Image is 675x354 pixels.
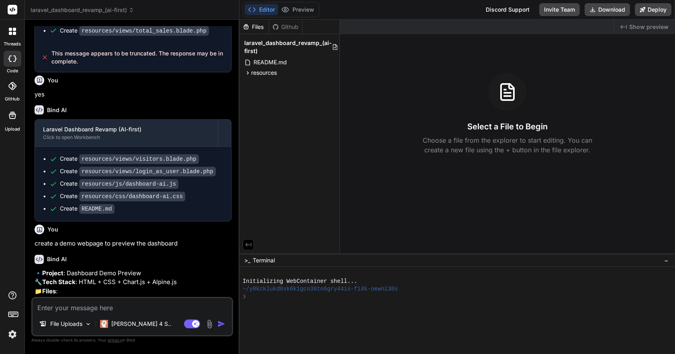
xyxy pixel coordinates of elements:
div: Create [60,205,115,213]
p: File Uploads [50,320,82,328]
div: Github [269,23,302,31]
label: code [7,68,18,74]
p: create a demo webpage to preview the dashboard [35,239,231,248]
span: >_ [244,256,250,264]
button: Invite Team [539,3,580,16]
span: Terminal [253,256,275,264]
div: Laravel Dashboard Revamp (AI-first) [43,125,210,133]
span: Show preview [629,23,669,31]
code: resources/views/login_as_user.blade.php [79,167,216,176]
code: resources/views/visitors.blade.php [79,154,199,164]
p: Always double-check its answers. Your in Bind [31,336,233,344]
button: Preview [278,4,317,15]
img: Pick Models [85,321,92,327]
div: Create [60,192,185,201]
img: attachment [205,319,214,329]
h6: You [47,76,58,84]
h3: Select a File to Begin [467,121,548,132]
img: settings [6,327,19,341]
code: resources/views/total_sales.blade.php [79,26,209,36]
button: Download [585,3,630,16]
div: Discord Support [481,3,534,16]
button: Laravel Dashboard Revamp (AI-first)Click to open Workbench [35,120,218,146]
div: Click to open Workbench [43,134,210,141]
span: privacy [108,338,122,342]
div: Create [60,180,178,188]
span: − [664,256,669,264]
span: ~/y0kcklukd0sk6k1gcn36to6gry44is-fi4k-oewni38s [243,285,398,293]
button: Deploy [635,3,671,16]
img: Claude 4 Sonnet [100,320,108,328]
p: yes [35,90,231,99]
strong: Tech Stack [42,278,76,286]
p: [PERSON_NAME] 4 S.. [111,320,171,328]
code: README.md [79,204,115,214]
span: laravel_dashboard_revamp_(ai-first) [31,6,134,14]
div: Create [60,155,199,163]
p: Choose a file from the explorer to start editing. You can create a new file using the + button in... [417,135,597,155]
label: GitHub [5,96,20,102]
p: 🔹 : Dashboard Demo Preview 🔧 : HTML + CSS + Chart.js + Alpine.js 📁 : [35,269,231,296]
strong: Files [42,287,56,295]
code: resources/css/dashboard-ai.css [79,192,185,201]
code: resources/js/dashboard-ai.js [79,179,178,189]
div: Create [60,27,209,35]
label: threads [4,41,21,47]
span: resources [251,69,277,77]
h6: You [47,225,58,233]
h6: Bind AI [47,106,67,114]
strong: Project [42,269,63,277]
div: Create [60,167,216,176]
img: icon [217,320,225,328]
span: laravel_dashboard_revamp_(ai-first) [244,39,332,55]
span: Initializing WebContainer shell... [243,278,357,285]
button: Editor [245,4,278,15]
h6: Bind AI [47,255,67,263]
label: Upload [5,126,20,133]
div: Files [239,23,269,31]
span: ❯ [243,293,247,301]
span: README.md [253,57,288,67]
span: This message appears to be truncated. The response may be incomplete. [51,49,224,65]
button: − [663,254,670,267]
